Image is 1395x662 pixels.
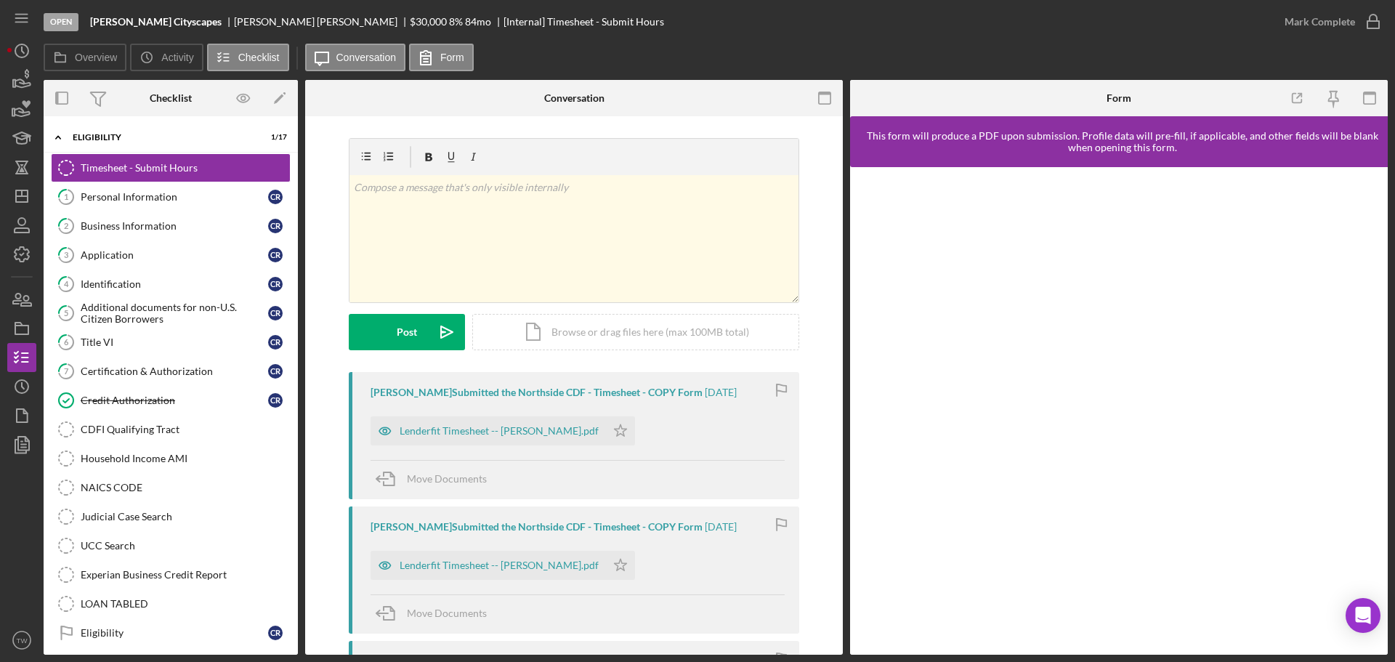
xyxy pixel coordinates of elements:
a: 2Business InformationCR [51,211,291,241]
div: Personal Information [81,191,268,203]
div: C R [268,306,283,320]
button: Form [409,44,474,71]
button: Overview [44,44,126,71]
div: Identification [81,278,268,290]
tspan: 7 [64,366,69,376]
div: C R [268,190,283,204]
div: This form will produce a PDF upon submission. Profile data will pre-fill, if applicable, and othe... [857,130,1388,153]
span: Move Documents [407,472,487,485]
a: Credit AuthorizationCR [51,386,291,415]
div: Judicial Case Search [81,511,290,522]
div: [PERSON_NAME] Submitted the Northside CDF - Timesheet - COPY Form [371,387,703,398]
div: NAICS CODE [81,482,290,493]
button: Move Documents [371,461,501,497]
a: UCC Search [51,531,291,560]
div: Lenderfit Timesheet -- [PERSON_NAME].pdf [400,560,599,571]
time: 2025-08-06 14:47 [705,387,737,398]
div: Open [44,13,78,31]
button: Post [349,314,465,350]
div: 8 % [449,16,463,28]
a: 6Title VICR [51,328,291,357]
a: 4IdentificationCR [51,270,291,299]
b: [PERSON_NAME] Cityscapes [90,16,222,28]
button: Lenderfit Timesheet -- [PERSON_NAME].pdf [371,416,635,445]
label: Overview [75,52,117,63]
div: Lenderfit Timesheet -- [PERSON_NAME].pdf [400,425,599,437]
button: Conversation [305,44,406,71]
div: C R [268,248,283,262]
div: Certification & Authorization [81,366,268,377]
div: C R [268,393,283,408]
div: Application [81,249,268,261]
div: Checklist [150,92,192,104]
div: Household Income AMI [81,453,290,464]
tspan: 5 [64,308,68,318]
label: Form [440,52,464,63]
span: $30,000 [410,15,447,28]
div: CDFI Qualifying Tract [81,424,290,435]
button: Lenderfit Timesheet -- [PERSON_NAME].pdf [371,551,635,580]
time: 2025-07-10 11:30 [705,521,737,533]
a: EligibilityCR [51,618,291,647]
div: C R [268,277,283,291]
div: Eligibility [81,627,268,639]
tspan: 6 [64,337,69,347]
div: C R [268,364,283,379]
button: Checklist [207,44,289,71]
div: Open Intercom Messenger [1346,598,1380,633]
div: Conversation [544,92,604,104]
text: TW [17,637,28,645]
div: LOAN TABLED [81,598,290,610]
div: C R [268,626,283,640]
div: Experian Business Credit Report [81,569,290,581]
div: Eligibility [73,133,251,142]
div: Timesheet - Submit Hours [81,162,290,174]
div: C R [268,219,283,233]
div: [Internal] Timesheet - Submit Hours [504,16,664,28]
tspan: 2 [64,221,68,230]
div: Additional documents for non-U.S. Citizen Borrowers [81,302,268,325]
a: 5Additional documents for non-U.S. Citizen BorrowersCR [51,299,291,328]
button: Activity [130,44,203,71]
div: UCC Search [81,540,290,552]
a: LOAN TABLED [51,589,291,618]
div: Business Information [81,220,268,232]
tspan: 1 [64,192,68,201]
span: Move Documents [407,607,487,619]
div: [PERSON_NAME] Submitted the Northside CDF - Timesheet - COPY Form [371,521,703,533]
label: Checklist [238,52,280,63]
a: NAICS CODE [51,473,291,502]
div: [PERSON_NAME] [PERSON_NAME] [234,16,410,28]
iframe: Lenderfit form [865,182,1375,640]
div: Credit Authorization [81,395,268,406]
div: Mark Complete [1285,7,1355,36]
a: Timesheet - Submit Hours [51,153,291,182]
div: Post [397,314,417,350]
div: C R [268,335,283,350]
label: Activity [161,52,193,63]
div: 1 / 17 [261,133,287,142]
a: Household Income AMI [51,444,291,473]
a: CDFI Qualifying Tract [51,415,291,444]
a: Judicial Case Search [51,502,291,531]
a: Experian Business Credit Report [51,560,291,589]
a: 7Certification & AuthorizationCR [51,357,291,386]
tspan: 3 [64,250,68,259]
button: Move Documents [371,595,501,631]
button: Mark Complete [1270,7,1388,36]
button: TW [7,626,36,655]
tspan: 4 [64,279,69,288]
label: Conversation [336,52,397,63]
div: Title VI [81,336,268,348]
div: Form [1107,92,1131,104]
div: 84 mo [465,16,491,28]
a: 3ApplicationCR [51,241,291,270]
a: 1Personal InformationCR [51,182,291,211]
